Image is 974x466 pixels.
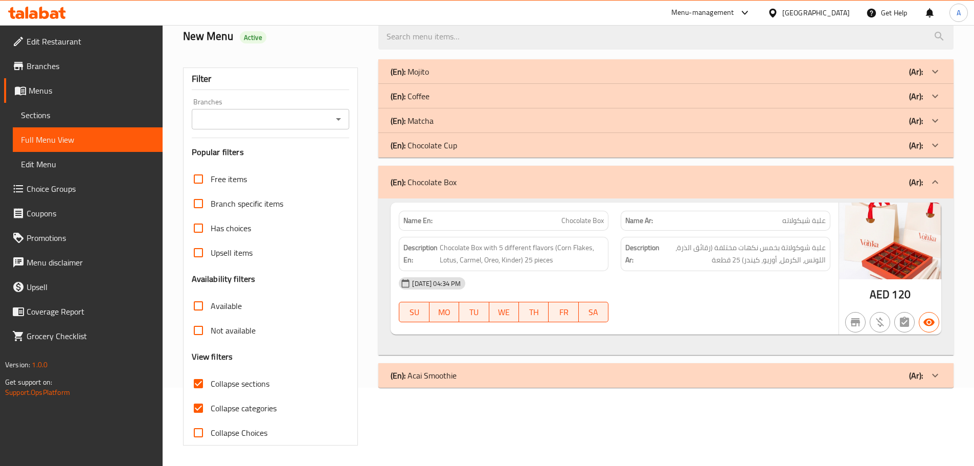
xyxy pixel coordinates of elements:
[211,247,253,259] span: Upsell items
[13,103,163,127] a: Sections
[183,29,367,44] h2: New Menu
[909,174,923,190] b: (Ar):
[4,78,163,103] a: Menus
[29,84,154,97] span: Menus
[579,302,608,322] button: SA
[894,312,915,332] button: Not has choices
[4,176,163,201] a: Choice Groups
[391,64,405,79] b: (En):
[782,215,826,226] span: علبة شيكولاته
[583,305,604,320] span: SA
[391,88,405,104] b: (En):
[957,7,961,18] span: A
[211,300,242,312] span: Available
[378,133,954,158] div: (En): Chocolate Cup(Ar):
[391,139,457,151] p: Chocolate Cup
[463,305,485,320] span: TU
[839,203,941,279] img: mmw_638928626067069531
[553,305,574,320] span: FR
[909,113,923,128] b: (Ar):
[493,305,515,320] span: WE
[391,115,434,127] p: Matcha
[211,378,269,390] span: Collapse sections
[378,59,954,84] div: (En): Mojito(Ar):
[782,7,850,18] div: [GEOGRAPHIC_DATA]
[403,305,425,320] span: SU
[671,7,734,19] div: Menu-management
[211,222,251,234] span: Has choices
[378,24,954,50] input: search
[5,386,70,399] a: Support.OpsPlatform
[27,35,154,48] span: Edit Restaurant
[870,312,890,332] button: Purchased item
[378,363,954,388] div: (En): Acai Smoothie(Ar):
[21,109,154,121] span: Sections
[331,112,346,126] button: Open
[391,174,405,190] b: (En):
[27,330,154,342] span: Grocery Checklist
[378,198,954,355] div: (En): Mojito(Ar):
[4,250,163,275] a: Menu disclaimer
[523,305,545,320] span: TH
[919,312,939,332] button: Available
[21,134,154,146] span: Full Menu View
[378,84,954,108] div: (En): Coffee(Ar):
[4,201,163,226] a: Coupons
[391,138,405,153] b: (En):
[21,158,154,170] span: Edit Menu
[662,241,826,267] span: علبة شوكولاتة بخمس نكهات مختلفة (رقائق الذرة، اللوتس، الكرمل، أوريو، كيندر) 25 قطعة
[27,207,154,219] span: Coupons
[5,358,30,371] span: Version:
[211,173,247,185] span: Free items
[27,305,154,318] span: Coverage Report
[13,127,163,152] a: Full Menu View
[4,299,163,324] a: Coverage Report
[192,68,350,90] div: Filter
[192,351,233,363] h3: View filters
[892,284,910,304] span: 120
[4,29,163,54] a: Edit Restaurant
[4,226,163,250] a: Promotions
[625,241,660,267] strong: Description Ar:
[408,279,465,289] span: [DATE] 04:34 PM
[378,108,954,133] div: (En): Matcha(Ar):
[403,215,433,226] strong: Name En:
[909,88,923,104] b: (Ar):
[240,33,266,42] span: Active
[403,241,438,267] strong: Description En:
[489,302,519,322] button: WE
[429,302,459,322] button: MO
[399,302,429,322] button: SU
[27,232,154,244] span: Promotions
[27,183,154,195] span: Choice Groups
[519,302,549,322] button: TH
[211,402,277,414] span: Collapse categories
[27,60,154,72] span: Branches
[4,275,163,299] a: Upsell
[211,427,267,439] span: Collapse Choices
[434,305,455,320] span: MO
[870,284,890,304] span: AED
[32,358,48,371] span: 1.0.0
[192,146,350,158] h3: Popular filters
[192,273,256,285] h3: Availability filters
[391,113,405,128] b: (En):
[391,65,429,78] p: Mojito
[211,324,256,337] span: Not available
[909,368,923,383] b: (Ar):
[391,369,457,382] p: Acai Smoothie
[27,281,154,293] span: Upsell
[391,90,429,102] p: Coffee
[909,64,923,79] b: (Ar):
[211,197,283,210] span: Branch specific items
[625,215,653,226] strong: Name Ar:
[440,241,604,267] span: Chocolate Box with 5 different flavors (Corn Flakes, Lotus, Carmel, Oreo, Kinder) 25 pieces
[5,375,52,389] span: Get support on:
[845,312,866,332] button: Not branch specific item
[909,138,923,153] b: (Ar):
[240,31,266,43] div: Active
[549,302,578,322] button: FR
[13,152,163,176] a: Edit Menu
[27,256,154,269] span: Menu disclaimer
[459,302,489,322] button: TU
